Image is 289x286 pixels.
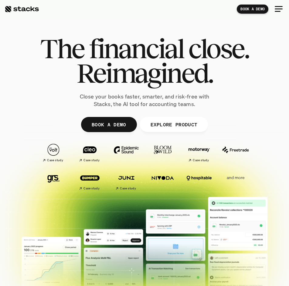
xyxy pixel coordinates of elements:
a: Case study [73,169,107,193]
h2: Case study [83,158,100,162]
a: Case study [182,141,216,165]
h2: Case study [120,187,136,190]
p: Close your books faster, smarter, and risk-free with Stacks, the AI tool for accounting teams. [72,93,217,108]
a: BOOK A DEMO [81,117,137,132]
a: BOOK A DEMO [237,5,268,14]
a: Case study [73,141,107,165]
span: The [40,36,84,61]
h2: Case study [83,187,100,190]
h2: Case study [193,158,209,162]
p: EXPLORE PRODUCT [150,120,197,129]
h2: Case study [47,158,63,162]
p: and more [219,175,252,180]
p: BOOK A DEMO [92,120,126,129]
span: close. [188,36,249,61]
a: Case study [37,141,70,165]
a: Case study [110,169,143,193]
a: EXPLORE PRODUCT [140,117,208,132]
span: Reimagined. [76,61,213,85]
p: BOOK A DEMO [240,7,265,11]
span: financial [89,36,183,61]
